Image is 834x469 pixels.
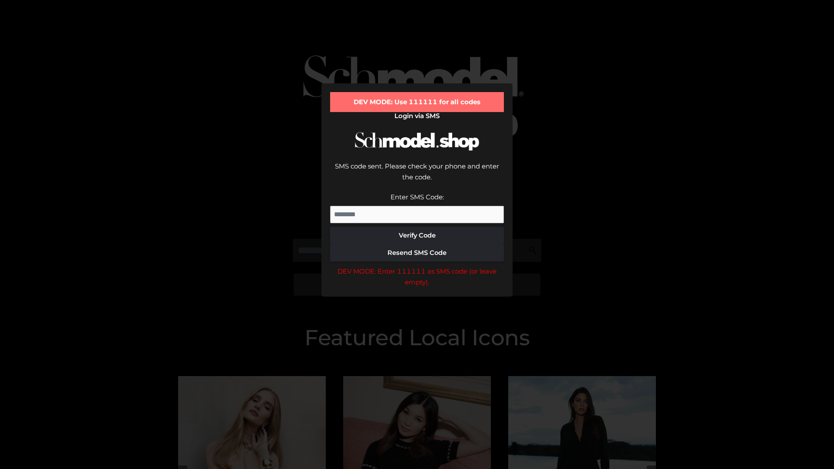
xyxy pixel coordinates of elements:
[330,266,504,288] div: DEV MODE: Enter 111111 as SMS code (or leave empty).
[391,193,444,201] label: Enter SMS Code:
[330,227,504,244] button: Verify Code
[330,244,504,261] button: Resend SMS Code
[352,124,482,159] img: Schmodel Logo
[330,161,504,192] div: SMS code sent. Please check your phone and enter the code.
[330,112,504,120] h2: Login via SMS
[330,92,504,112] div: DEV MODE: Use 111111 for all codes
